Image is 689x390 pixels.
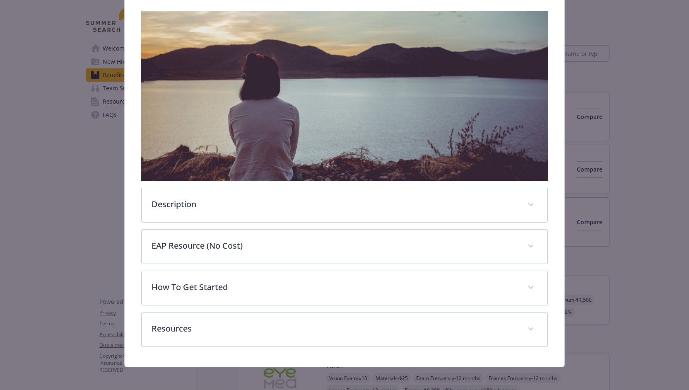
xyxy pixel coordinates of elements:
p: How To Get Started [152,281,518,293]
div: EAP Resource (No Cost) [142,230,548,264]
div: Resources [142,312,548,346]
div: How To Get Started [142,271,548,305]
div: Description [142,188,548,222]
p: Resources [152,322,518,335]
img: banner [141,11,548,181]
p: Description [152,198,518,211]
p: EAP Resource (No Cost) [152,240,518,252]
